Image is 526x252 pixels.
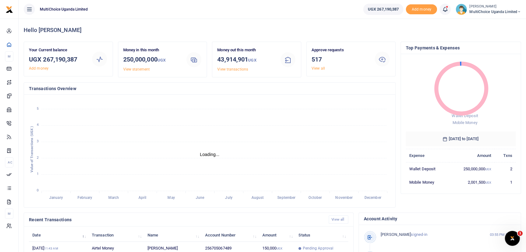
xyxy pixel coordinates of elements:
[449,162,495,176] td: 250,000,000
[495,149,516,162] th: Txns
[108,195,119,200] tspan: March
[30,126,34,172] text: Value of Transactions (UGX )
[251,195,264,200] tspan: August
[485,167,491,171] small: UGX
[225,195,232,200] tspan: July
[29,55,87,64] h3: UGX 267,190,387
[452,120,477,125] span: Mobile Money
[29,85,390,92] h4: Transactions Overview
[24,27,521,34] h4: Hello [PERSON_NAME]
[277,195,296,200] tspan: September
[196,195,204,200] tspan: June
[363,4,404,15] a: UGX 267,190,387
[469,9,521,15] span: MultiChoice Uganda Limited
[381,232,411,237] span: [PERSON_NAME]
[452,113,478,118] span: Wallet Deposit
[449,176,495,189] td: 2,001,500
[361,4,406,15] li: Wallet ballance
[201,228,259,242] th: Account Number: activate to sort column ascending
[37,172,39,176] tspan: 1
[6,7,13,11] a: logo-small logo-large logo-large
[37,188,39,192] tspan: 0
[248,58,256,62] small: UGX
[259,228,295,242] th: Amount: activate to sort column ascending
[37,107,39,111] tspan: 5
[456,4,467,15] img: profile-user
[312,66,325,71] a: View all
[37,123,39,127] tspan: 4
[123,47,181,53] p: Money in this month
[29,228,88,242] th: Date: activate to sort column descending
[495,176,516,189] td: 1
[77,195,92,200] tspan: February
[469,4,521,9] small: [PERSON_NAME]
[449,149,495,162] th: Amount
[406,4,437,15] span: Add money
[308,195,322,200] tspan: October
[5,157,13,167] li: Ac
[406,7,437,11] a: Add money
[381,231,482,238] p: signed-in
[490,232,516,237] small: 03:55 PM [DATE]
[505,231,520,246] iframe: Intercom live chat
[485,181,491,184] small: UGX
[312,47,369,53] p: Approve requests
[456,4,521,15] a: profile-user [PERSON_NAME] MultiChoice Uganda Limited
[518,231,523,236] span: 1
[6,6,13,13] img: logo-small
[495,162,516,176] td: 2
[139,195,147,200] tspan: April
[144,228,202,242] th: Name: activate to sort column ascending
[368,6,399,12] span: UGX 267,190,387
[295,228,348,242] th: Status: activate to sort column ascending
[200,152,219,157] text: Loading...
[29,66,49,71] a: Add money
[5,51,13,62] li: M
[217,47,275,53] p: Money out this month
[406,176,449,189] td: Mobile Money
[37,139,39,143] tspan: 3
[37,7,90,12] span: MultiChoice Uganda Limited
[406,4,437,15] li: Toup your wallet
[303,245,333,251] span: Pending Approval
[123,55,181,65] h3: 250,000,000
[329,215,348,224] a: View all
[364,215,516,222] h4: Account Activity
[312,55,369,64] h3: 517
[44,247,58,250] small: 11:43 AM
[157,58,166,62] small: UGX
[123,67,150,71] a: View statement
[406,131,516,146] h6: [DATE] to [DATE]
[406,149,449,162] th: Expense
[29,47,87,53] p: Your Current balance
[49,195,63,200] tspan: January
[29,216,324,223] h4: Recent Transactions
[217,55,275,65] h3: 43,914,901
[167,195,175,200] tspan: May
[88,228,144,242] th: Transaction: activate to sort column ascending
[37,156,39,160] tspan: 2
[406,162,449,176] td: Wallet Deposit
[406,44,516,51] h4: Top Payments & Expenses
[335,195,353,200] tspan: November
[217,67,248,71] a: View transactions
[364,195,382,200] tspan: December
[5,208,13,219] li: M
